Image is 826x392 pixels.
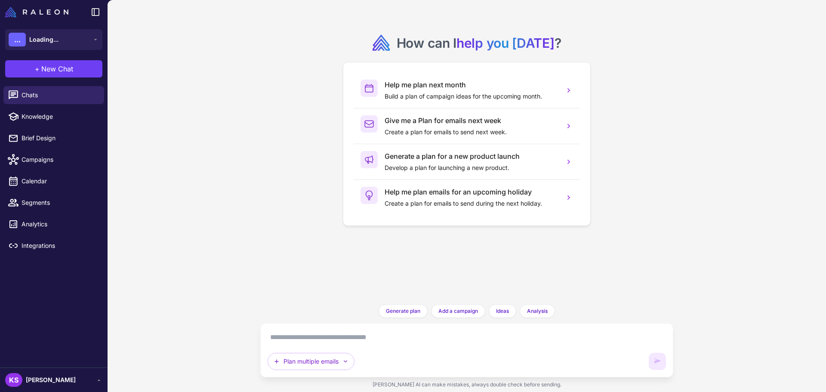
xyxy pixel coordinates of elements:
a: Knowledge [3,108,104,126]
button: Add a campaign [431,304,485,318]
span: Generate plan [386,307,420,315]
button: ...Loading... [5,29,102,50]
h3: Generate a plan for a new product launch [385,151,558,161]
button: Plan multiple emails [268,353,354,370]
h2: How can I ? [397,34,561,52]
p: Create a plan for emails to send next week. [385,127,558,137]
span: Analysis [527,307,548,315]
span: Chats [22,90,97,100]
span: Ideas [496,307,509,315]
span: Loading... [29,35,59,44]
p: Develop a plan for launching a new product. [385,163,558,173]
a: Calendar [3,172,104,190]
p: Create a plan for emails to send during the next holiday. [385,199,558,208]
a: Analytics [3,215,104,233]
span: Knowledge [22,112,97,121]
a: Raleon Logo [5,7,72,17]
button: Generate plan [379,304,428,318]
img: Raleon Logo [5,7,68,17]
p: Build a plan of campaign ideas for the upcoming month. [385,92,558,101]
div: ... [9,33,26,46]
div: [PERSON_NAME] AI can make mistakes, always double check before sending. [260,377,673,392]
a: Chats [3,86,104,104]
button: Ideas [489,304,516,318]
span: Campaigns [22,155,97,164]
h3: Help me plan next month [385,80,558,90]
span: New Chat [41,64,73,74]
a: Campaigns [3,151,104,169]
span: [PERSON_NAME] [26,375,76,385]
span: Integrations [22,241,97,250]
h3: Give me a Plan for emails next week [385,115,558,126]
span: + [35,64,40,74]
span: Brief Design [22,133,97,143]
span: Add a campaign [438,307,478,315]
span: Calendar [22,176,97,186]
span: Segments [22,198,97,207]
button: Analysis [520,304,555,318]
a: Integrations [3,237,104,255]
button: +New Chat [5,60,102,77]
h3: Help me plan emails for an upcoming holiday [385,187,558,197]
a: Brief Design [3,129,104,147]
div: KS [5,373,22,387]
span: help you [DATE] [456,35,555,51]
a: Segments [3,194,104,212]
span: Analytics [22,219,97,229]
